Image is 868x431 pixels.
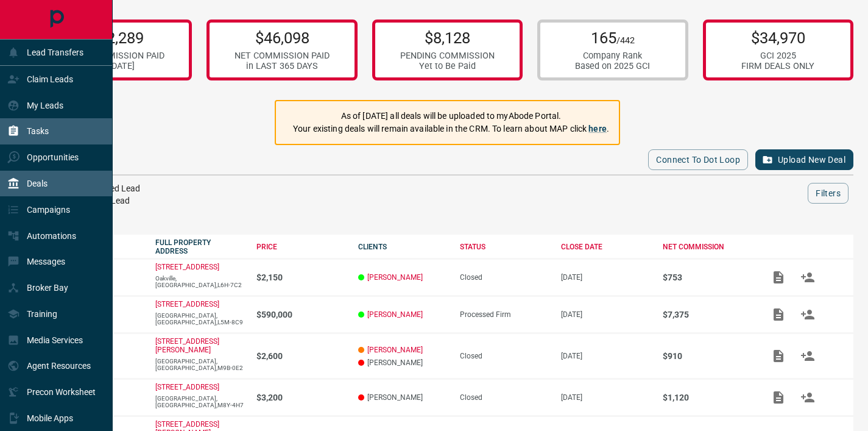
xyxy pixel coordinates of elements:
[561,273,651,282] p: [DATE]
[561,243,651,251] div: CLOSE DATE
[155,300,219,308] a: [STREET_ADDRESS]
[235,29,330,47] p: $46,098
[793,351,822,360] span: Match Clients
[575,29,650,47] p: 165
[460,243,549,251] div: STATUS
[561,393,651,402] p: [DATE]
[256,310,346,319] p: $590,000
[741,61,814,71] div: FIRM DEALS ONLY
[663,351,752,361] p: $910
[400,29,495,47] p: $8,128
[460,393,549,402] div: Closed
[155,337,219,354] a: [STREET_ADDRESS][PERSON_NAME]
[256,272,346,282] p: $2,150
[155,358,245,371] p: [GEOGRAPHIC_DATA],[GEOGRAPHIC_DATA],M9B-0E2
[69,61,164,71] div: in [DATE]
[358,393,448,402] p: [PERSON_NAME]
[235,51,330,61] div: NET COMMISSION PAID
[293,123,609,135] p: Your existing deals will remain available in the CRM. To learn about MAP click .
[793,310,822,318] span: Match Clients
[561,310,651,319] p: [DATE]
[561,352,651,360] p: [DATE]
[793,272,822,281] span: Match Clients
[663,272,752,282] p: $753
[358,358,448,367] p: [PERSON_NAME]
[764,310,793,318] span: Add / View Documents
[764,272,793,281] span: Add / View Documents
[764,393,793,401] span: Add / View Documents
[663,310,752,319] p: $7,375
[367,310,423,319] a: [PERSON_NAME]
[256,243,346,251] div: PRICE
[293,110,609,123] p: As of [DATE] all deals will be uploaded to myAbode Portal.
[575,51,650,61] div: Company Rank
[764,351,793,360] span: Add / View Documents
[755,149,853,170] button: Upload New Deal
[358,243,448,251] div: CLIENTS
[616,35,635,46] span: /442
[155,312,245,326] p: [GEOGRAPHIC_DATA],[GEOGRAPHIC_DATA],L5M-8C9
[663,393,752,402] p: $1,120
[367,273,423,282] a: [PERSON_NAME]
[69,51,164,61] div: NET COMMISSION PAID
[155,395,245,408] p: [GEOGRAPHIC_DATA],[GEOGRAPHIC_DATA],M8Y-4H7
[741,29,814,47] p: $34,970
[400,51,495,61] div: PENDING COMMISSION
[575,61,650,71] div: Based on 2025 GCI
[648,149,748,170] button: Connect to Dot Loop
[460,273,549,282] div: Closed
[155,263,219,271] a: [STREET_ADDRESS]
[155,238,245,255] div: FULL PROPERTY ADDRESS
[793,393,822,401] span: Match Clients
[367,346,423,354] a: [PERSON_NAME]
[663,243,752,251] div: NET COMMISSION
[256,351,346,361] p: $2,600
[400,61,495,71] div: Yet to Be Paid
[460,352,549,360] div: Closed
[69,29,164,47] p: $22,289
[808,183,849,204] button: Filters
[256,393,346,402] p: $3,200
[588,124,607,134] a: here
[155,383,219,391] a: [STREET_ADDRESS]
[741,51,814,61] div: GCI 2025
[155,275,245,288] p: Oakville,[GEOGRAPHIC_DATA],L6H-7C2
[235,61,330,71] div: in LAST 365 DAYS
[460,310,549,319] div: Processed Firm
